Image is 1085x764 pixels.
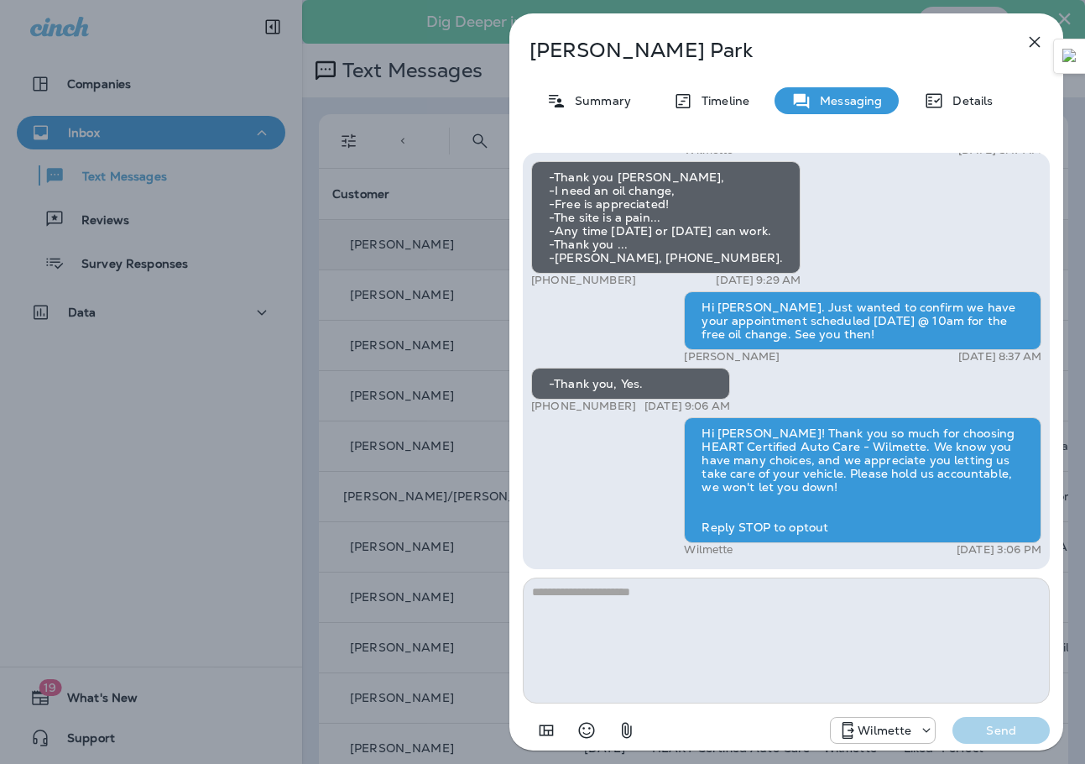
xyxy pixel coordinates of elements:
[684,291,1041,350] div: Hi [PERSON_NAME]. Just wanted to confirm we have your appointment scheduled [DATE] @ 10am for the...
[958,350,1041,364] p: [DATE] 8:37 AM
[693,94,749,107] p: Timeline
[531,368,730,400] div: -Thank you, Yes.
[570,714,603,747] button: Select an emoji
[957,543,1041,557] p: [DATE] 3:06 PM
[684,543,733,557] p: Wilmette
[811,94,882,107] p: Messaging
[531,161,801,274] div: -Thank you [PERSON_NAME], -I need an oil change, -Free is appreciated! -The site is a pain... -An...
[529,39,988,62] p: [PERSON_NAME] Park
[684,417,1041,543] div: Hi [PERSON_NAME]! Thank you so much for choosing HEART Certified Auto Care - Wilmette. We know yo...
[644,400,730,413] p: [DATE] 9:06 AM
[566,94,631,107] p: Summary
[529,714,563,747] button: Add in a premade template
[531,400,636,413] p: [PHONE_NUMBER]
[684,350,780,364] p: [PERSON_NAME]
[716,274,801,287] p: [DATE] 9:29 AM
[831,720,935,740] div: +1 (847) 865-9557
[944,94,993,107] p: Details
[858,724,911,737] p: Wilmette
[531,274,636,287] p: [PHONE_NUMBER]
[1062,49,1077,64] img: Detect Auto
